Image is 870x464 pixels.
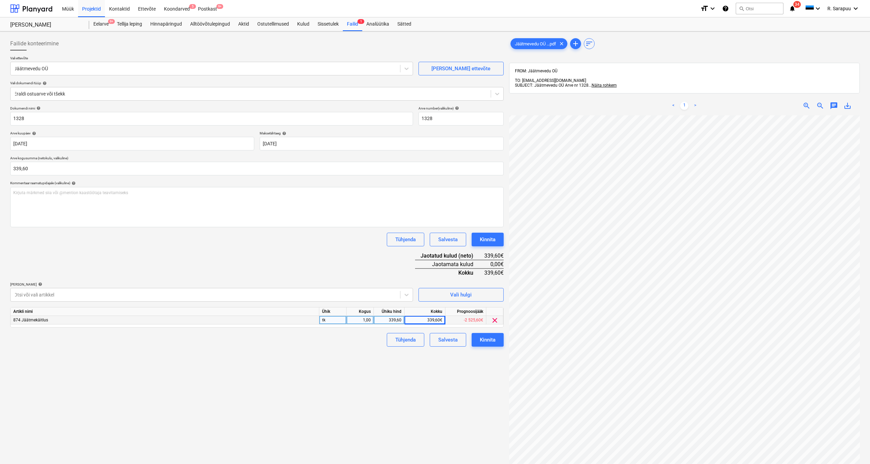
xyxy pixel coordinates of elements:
[70,181,76,185] span: help
[827,6,851,11] span: R. Sarapuu
[793,1,801,8] span: 34
[405,316,445,324] div: 339,60€
[843,102,852,110] span: save_alt
[10,112,413,126] input: Dokumendi nimi
[146,17,186,31] a: Hinnapäringud
[31,131,36,135] span: help
[484,260,504,269] div: 0,00€
[722,4,729,13] i: Abikeskus
[515,83,589,88] span: SUBJECT: Jäätmevedu OÜ Arve nr 1328
[558,40,566,48] span: clear
[216,4,223,9] span: 9+
[814,4,822,13] i: keyboard_arrow_down
[816,102,824,110] span: zoom_out
[357,19,364,24] span: 1
[10,162,504,175] input: Arve kogusumma (netokulu, valikuline)
[13,318,48,322] span: 874 Jäätmekäitlus
[830,102,838,110] span: chat
[415,260,484,269] div: Jaotamata kulud
[10,156,504,162] p: Arve kogusumma (netokulu, valikuline)
[789,4,796,13] i: notifications
[571,40,580,48] span: add
[35,106,41,110] span: help
[445,307,486,316] div: Prognoosijääk
[293,17,314,31] a: Kulud
[669,102,677,110] a: Previous page
[349,316,371,324] div: 1,00
[10,40,59,48] span: Failide konteerimine
[362,17,393,31] a: Analüütika
[343,17,362,31] div: Failid
[10,282,413,287] div: [PERSON_NAME]
[10,56,413,62] p: Vali ettevõte
[10,181,504,185] div: Kommentaar raamatupidajale (valikuline)
[415,269,484,277] div: Kokku
[319,307,347,316] div: Ühik
[374,307,405,316] div: Ühiku hind
[10,106,413,111] div: Dokumendi nimi
[10,21,81,29] div: [PERSON_NAME]
[708,4,717,13] i: keyboard_arrow_down
[314,17,343,31] a: Sissetulek
[418,288,504,302] button: Vali hulgi
[438,335,458,344] div: Salvesta
[260,137,504,150] input: Tähtaega pole määratud
[387,233,424,246] button: Tühjenda
[450,290,472,299] div: Vali hulgi
[510,38,567,49] div: Jäätmevedu OÜ ...pdf
[113,17,146,31] a: Tellija leping
[395,235,416,244] div: Tühjenda
[589,83,617,88] span: ...
[438,235,458,244] div: Salvesta
[739,6,744,11] span: search
[431,64,490,73] div: [PERSON_NAME] ettevõte
[281,131,286,135] span: help
[418,62,504,75] button: [PERSON_NAME] ettevõte
[736,3,783,14] button: Otsi
[319,316,347,324] div: tk
[472,333,504,347] button: Kinnita
[108,19,115,24] span: 9+
[515,78,586,83] span: TO: [EMAIL_ADDRESS][DOMAIN_NAME]
[491,316,499,324] span: clear
[405,307,445,316] div: Kokku
[253,17,293,31] a: Ostutellimused
[454,106,459,110] span: help
[515,69,558,73] span: FROM: Jäätmevedu OÜ
[37,282,42,286] span: help
[377,316,401,324] div: 339,60
[472,233,504,246] button: Kinnita
[592,83,617,88] span: Näita rohkem
[430,333,466,347] button: Salvesta
[189,4,196,9] span: 5
[347,307,374,316] div: Kogus
[11,307,319,316] div: Artikli nimi
[186,17,234,31] a: Alltöövõtulepingud
[511,41,560,46] span: Jäätmevedu OÜ ...pdf
[234,17,253,31] div: Aktid
[680,102,688,110] a: Page 1 is your current page
[700,4,708,13] i: format_size
[260,131,504,135] div: Maksetähtaeg
[418,112,504,126] input: Arve number
[836,431,870,464] iframe: Chat Widget
[585,40,593,48] span: sort
[803,102,811,110] span: zoom_in
[430,233,466,246] button: Salvesta
[480,335,495,344] div: Kinnita
[393,17,415,31] div: Sätted
[395,335,416,344] div: Tühjenda
[41,81,47,85] span: help
[852,4,860,13] i: keyboard_arrow_down
[480,235,495,244] div: Kinnita
[10,137,254,150] input: Arve kuupäeva pole määratud.
[89,17,113,31] a: Eelarve9+
[445,316,486,324] div: -2 525,60€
